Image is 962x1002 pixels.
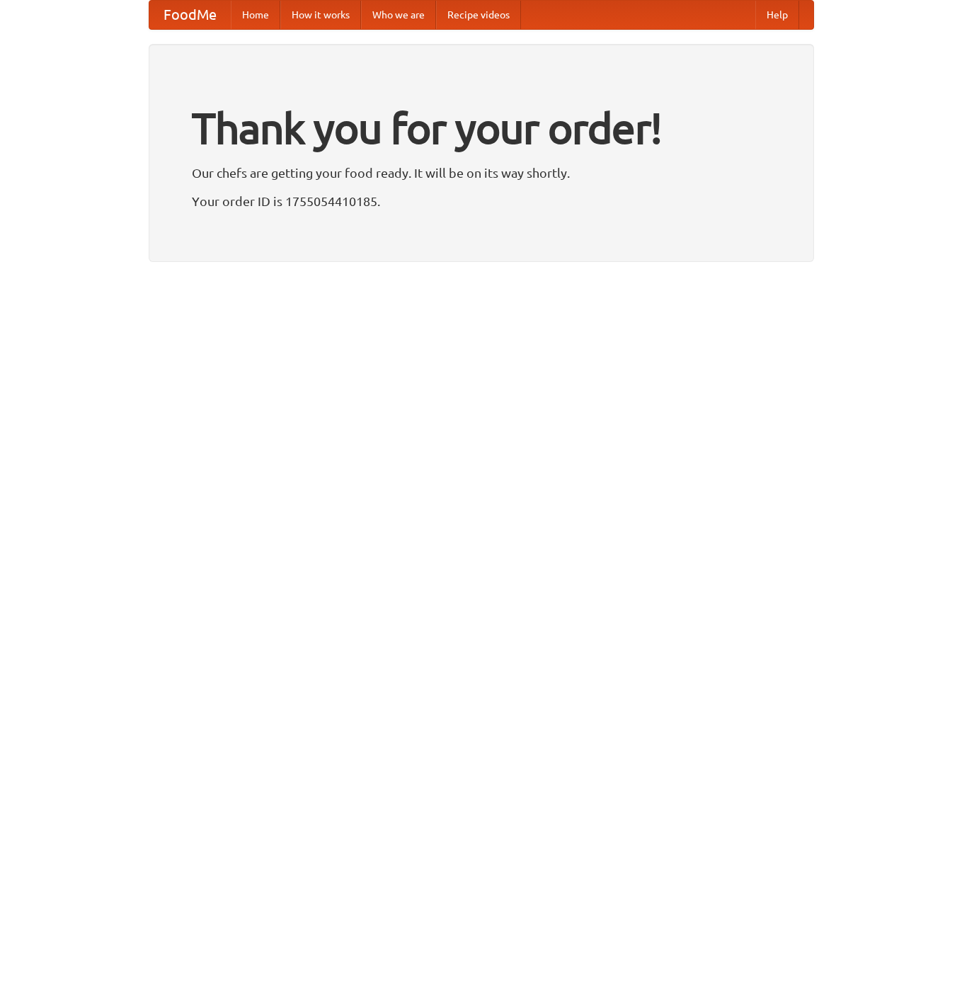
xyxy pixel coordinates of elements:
p: Our chefs are getting your food ready. It will be on its way shortly. [192,162,771,183]
a: FoodMe [149,1,231,29]
h1: Thank you for your order! [192,94,771,162]
p: Your order ID is 1755054410185. [192,190,771,212]
a: How it works [280,1,361,29]
a: Who we are [361,1,436,29]
a: Help [755,1,799,29]
a: Recipe videos [436,1,521,29]
a: Home [231,1,280,29]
